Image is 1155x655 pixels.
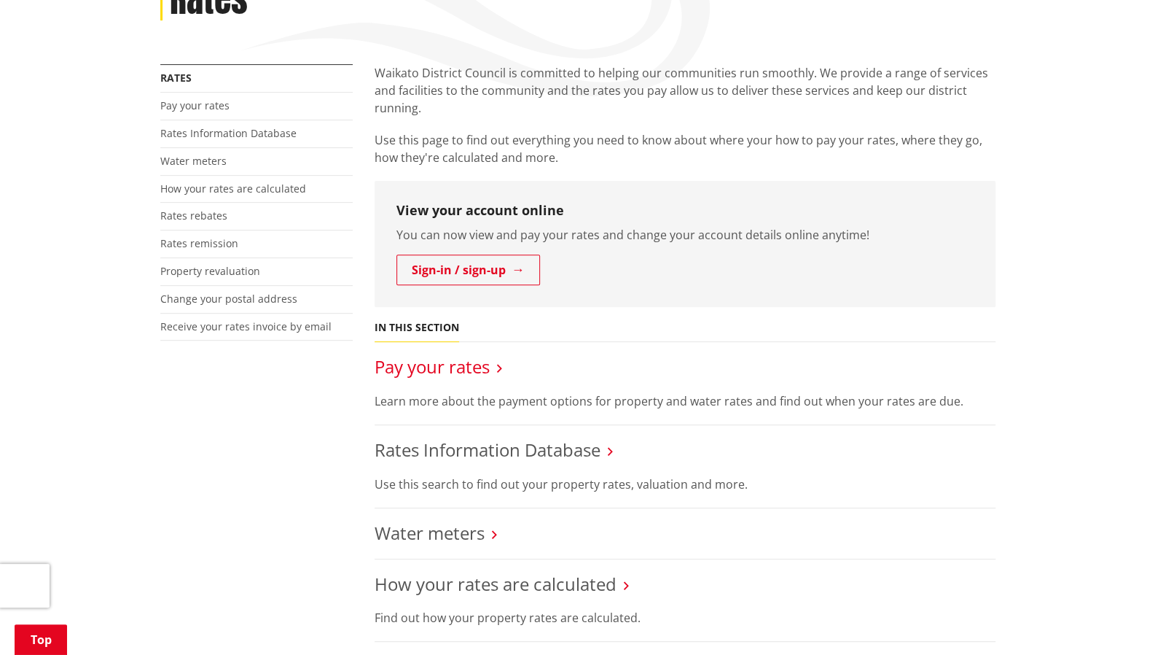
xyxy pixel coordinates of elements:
a: Sign-in / sign-up [396,255,540,285]
a: Water meters [375,521,485,545]
h3: View your account online [396,203,974,219]
p: Use this page to find out everything you need to know about where your how to pay your rates, whe... [375,131,995,166]
a: Top [15,624,67,655]
a: How your rates are calculated [375,572,616,596]
p: Use this search to find out your property rates, valuation and more. [375,476,995,493]
p: Find out how your property rates are calculated. [375,609,995,627]
a: Change your postal address [160,292,297,306]
iframe: Messenger Launcher [1088,594,1140,646]
p: Learn more about the payment options for property and water rates and find out when your rates ar... [375,392,995,410]
a: Pay your rates [160,98,230,112]
p: Waikato District Council is committed to helping our communities run smoothly. We provide a range... [375,64,995,117]
a: Receive your rates invoice by email [160,319,332,333]
a: How your rates are calculated [160,182,306,195]
h5: In this section [375,322,459,334]
a: Pay your rates [375,354,490,379]
a: Rates [160,71,192,85]
a: Water meters [160,154,227,168]
a: Rates Information Database [160,126,297,140]
a: Rates Information Database [375,438,600,462]
a: Property revaluation [160,264,260,278]
a: Rates rebates [160,209,227,222]
p: You can now view and pay your rates and change your account details online anytime! [396,226,974,244]
a: Rates remission [160,236,238,250]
